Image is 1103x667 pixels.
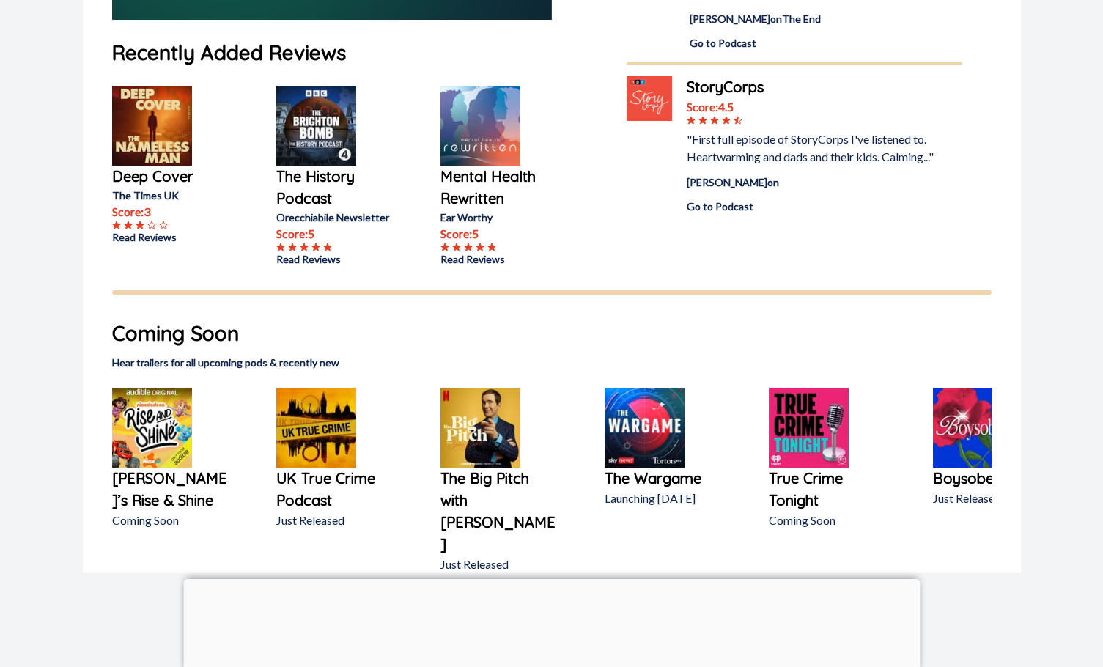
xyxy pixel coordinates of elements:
[276,166,394,210] a: The History Podcast
[440,556,558,573] p: Just Released
[605,388,685,468] img: The Wargame
[112,388,192,468] img: Nick Jr’s Rise & Shine
[112,355,992,370] h2: Hear trailers for all upcoming pods & recently new
[440,166,558,210] a: Mental Health Rewritten
[440,225,558,243] p: Score: 5
[276,512,394,529] p: Just Released
[276,210,394,225] p: Orecchiabile Newsletter
[933,468,1050,490] a: Boysober
[933,490,1050,507] p: Just Released
[276,251,394,267] a: Read Reviews
[690,11,962,26] div: [PERSON_NAME] on The End
[112,203,229,221] p: Score: 3
[276,86,356,166] img: The History Podcast
[440,468,558,556] a: The Big Pitch with [PERSON_NAME]
[112,468,229,512] a: [PERSON_NAME]’s Rise & Shine
[769,512,886,529] p: Coming Soon
[276,225,394,243] p: Score: 5
[687,199,962,214] a: Go to Podcast
[687,76,962,98] a: StoryCorps
[605,468,722,490] a: The Wargame
[690,35,962,51] a: Go to Podcast
[112,37,598,68] h1: Recently Added Reviews
[687,98,962,116] div: Score: 4.5
[687,174,962,190] div: [PERSON_NAME] on
[440,210,558,225] p: Ear Worthy
[605,490,722,507] p: Launching [DATE]
[440,251,558,267] a: Read Reviews
[627,76,671,121] img: StoryCorps
[769,468,886,512] a: True Crime Tonight
[112,166,229,188] a: Deep Cover
[112,188,229,203] p: The Times UK
[112,512,229,529] p: Coming Soon
[112,318,992,349] h1: Coming Soon
[112,86,192,166] img: Deep Cover
[276,388,356,468] img: UK True Crime Podcast
[276,468,394,512] a: UK True Crime Podcast
[933,388,1013,468] img: Boysober
[769,388,849,468] img: True Crime Tonight
[687,130,962,166] div: "First full episode of StoryCorps I've listened to. Heartwarming and dads and their kids. Calming...
[440,86,520,166] img: Mental Health Rewritten
[440,388,520,468] img: The Big Pitch with Jimmy Carr
[112,229,229,245] a: Read Reviews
